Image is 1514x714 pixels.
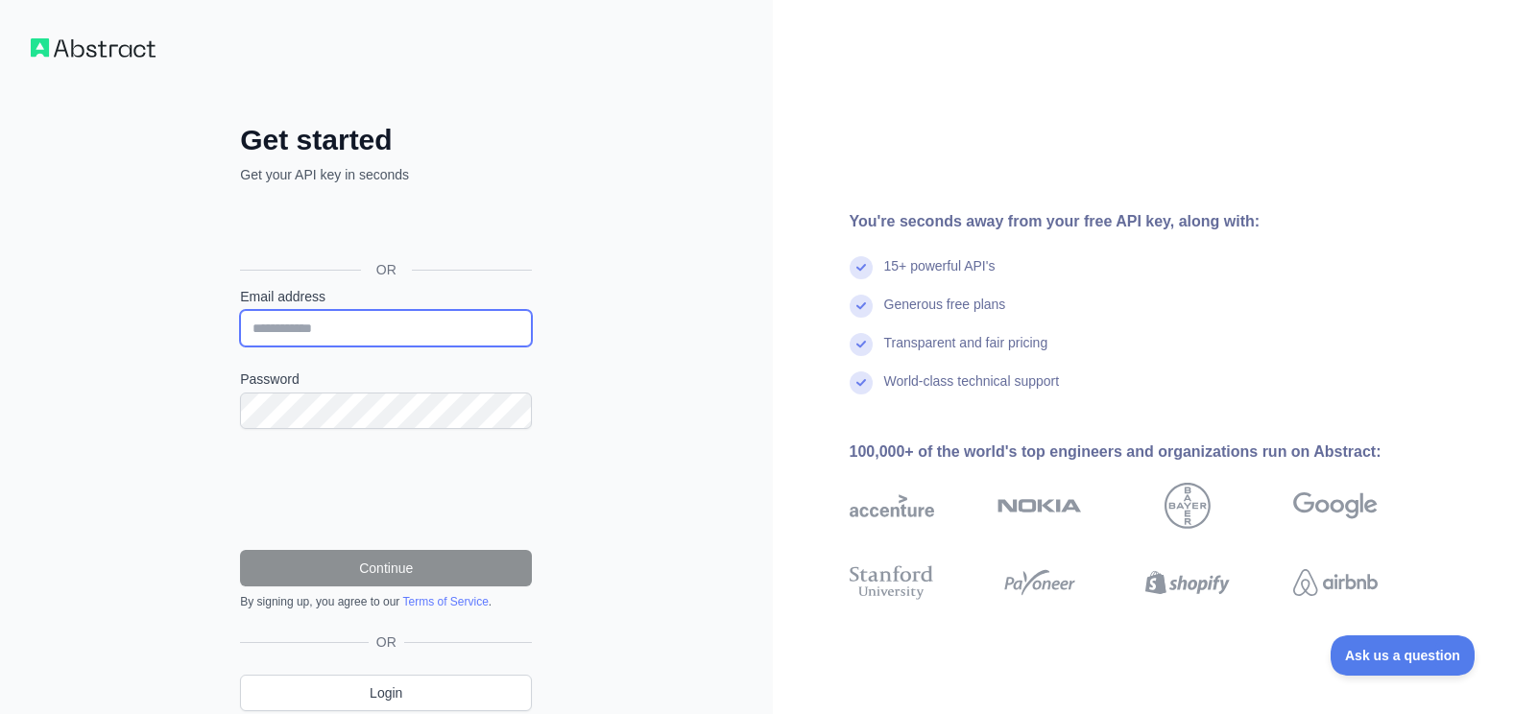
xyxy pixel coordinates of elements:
[850,483,934,529] img: accenture
[1165,483,1211,529] img: bayer
[850,256,873,279] img: check mark
[240,287,532,306] label: Email address
[240,675,532,711] a: Login
[850,371,873,394] img: check mark
[884,256,996,295] div: 15+ powerful API's
[850,561,934,604] img: stanford university
[884,371,1060,410] div: World-class technical support
[1145,561,1230,604] img: shopify
[850,295,873,318] img: check mark
[240,594,532,609] div: By signing up, you agree to our .
[997,561,1082,604] img: payoneer
[850,210,1439,233] div: You're seconds away from your free API key, along with:
[361,260,412,279] span: OR
[240,123,532,157] h2: Get started
[884,333,1048,371] div: Transparent and fair pricing
[31,38,156,58] img: Workflow
[240,369,532,389] label: Password
[850,440,1439,464] div: 100,000+ of the world's top engineers and organizations run on Abstract:
[369,632,404,652] span: OR
[850,333,873,356] img: check mark
[240,165,532,184] p: Get your API key in seconds
[1331,635,1476,676] iframe: Toggle Customer Support
[240,550,532,586] button: Continue
[230,205,538,248] iframe: Sign in with Google Button
[240,452,532,527] iframe: reCAPTCHA
[1293,483,1378,529] img: google
[402,595,488,608] a: Terms of Service
[997,483,1082,529] img: nokia
[884,295,1006,333] div: Generous free plans
[1293,561,1378,604] img: airbnb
